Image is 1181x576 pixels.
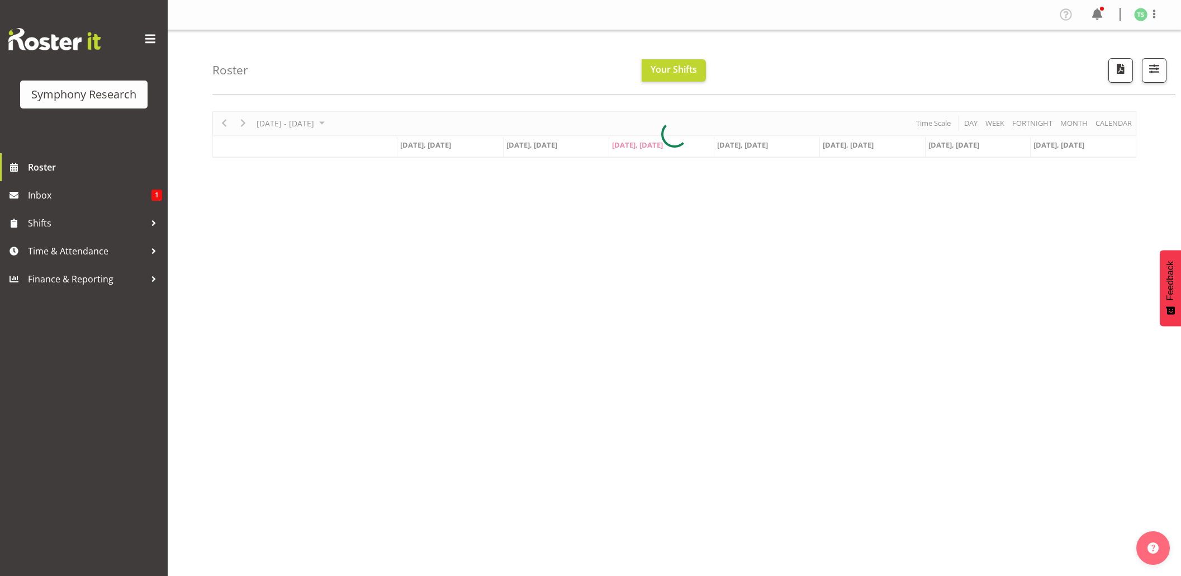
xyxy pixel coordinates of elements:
img: help-xxl-2.png [1147,542,1159,554]
span: 1 [151,190,162,201]
span: Inbox [28,187,151,204]
span: Feedback [1165,261,1175,300]
button: Your Shifts [642,59,706,82]
button: Download a PDF of the roster according to the set date range. [1108,58,1133,83]
div: Symphony Research [31,86,136,103]
img: Rosterit website logo [8,28,101,50]
button: Filter Shifts [1142,58,1166,83]
span: Shifts [28,215,145,232]
span: Roster [28,159,162,176]
span: Time & Attendance [28,243,145,259]
button: Feedback - Show survey [1160,250,1181,326]
span: Finance & Reporting [28,271,145,287]
img: tanya-stebbing1954.jpg [1134,8,1147,21]
h4: Roster [212,64,248,77]
span: Your Shifts [651,63,697,75]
